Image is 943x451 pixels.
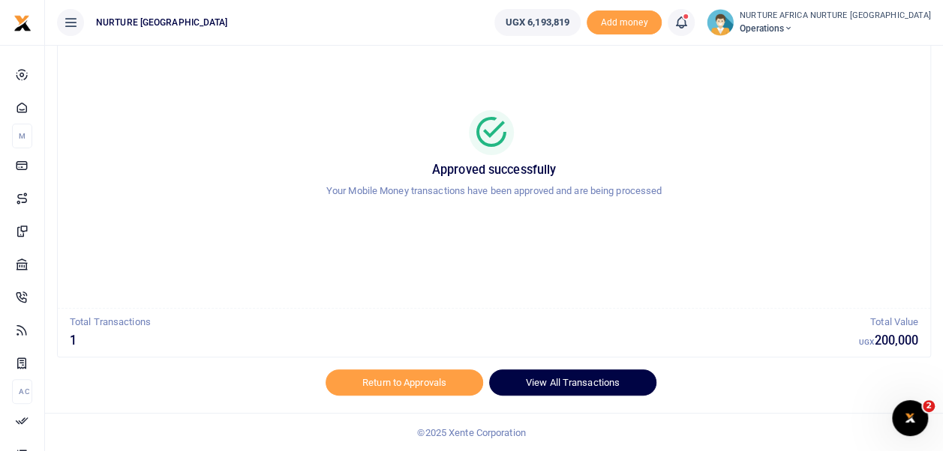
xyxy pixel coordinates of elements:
li: Wallet ballance [488,9,587,36]
h5: 200,000 [859,333,918,348]
small: NURTURE AFRICA NURTURE [GEOGRAPHIC_DATA] [740,10,931,22]
img: logo-small [14,14,32,32]
h5: 1 [70,333,859,348]
a: logo-small logo-large logo-large [14,16,32,28]
span: Operations [740,22,931,35]
span: UGX 6,193,819 [506,15,569,30]
p: Total Transactions [70,315,859,330]
a: View All Transactions [489,369,656,395]
span: Add money [587,10,662,35]
p: Total Value [859,315,918,330]
a: profile-user NURTURE AFRICA NURTURE [GEOGRAPHIC_DATA] Operations [707,9,931,36]
h5: Approved successfully [76,163,912,178]
iframe: Intercom live chat [892,400,928,436]
a: UGX 6,193,819 [494,9,581,36]
p: Your Mobile Money transactions have been approved and are being processed [76,184,912,199]
a: Return to Approvals [326,369,483,395]
small: UGX [859,338,874,346]
a: Add money [587,16,662,27]
li: M [12,124,32,148]
span: NURTURE [GEOGRAPHIC_DATA] [90,16,234,29]
li: Toup your wallet [587,10,662,35]
li: Ac [12,379,32,404]
img: profile-user [707,9,734,36]
span: 2 [923,400,935,412]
